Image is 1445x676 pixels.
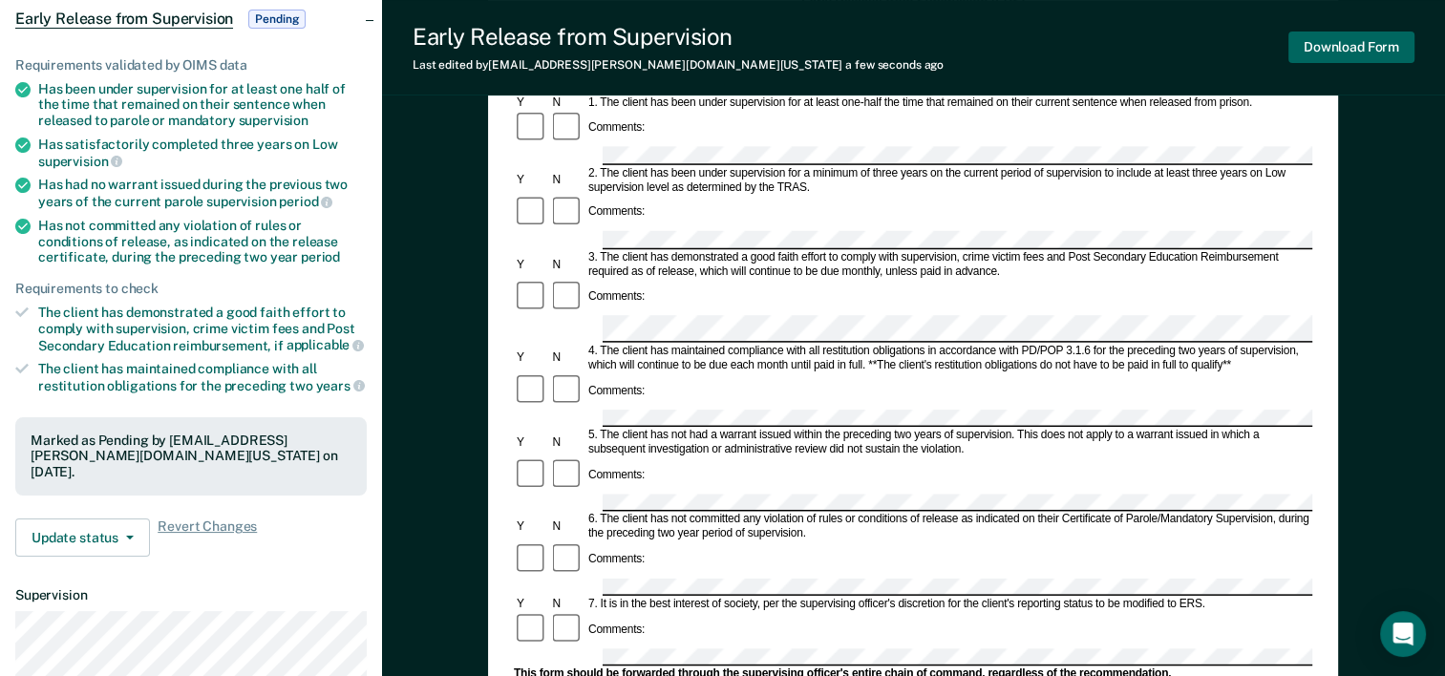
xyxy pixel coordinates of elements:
[15,518,150,557] button: Update status
[514,351,549,366] div: Y
[585,468,648,482] div: Comments:
[15,281,367,297] div: Requirements to check
[514,598,549,612] div: Y
[585,598,1312,612] div: 7. It is in the best interest of society, per the supervising officer's discretion for the client...
[514,258,549,272] div: Y
[158,518,257,557] span: Revert Changes
[38,218,367,265] div: Has not committed any violation of rules or conditions of release, as indicated on the release ce...
[585,344,1312,372] div: 4. The client has maintained compliance with all restitution obligations in accordance with PD/PO...
[15,587,367,603] dt: Supervision
[585,384,648,398] div: Comments:
[514,435,549,450] div: Y
[585,166,1312,195] div: 2. The client has been under supervision for a minimum of three years on the current period of su...
[1380,611,1426,657] div: Open Intercom Messenger
[585,95,1312,110] div: 1. The client has been under supervision for at least one-half the time that remained on their cu...
[585,290,648,305] div: Comments:
[38,81,367,129] div: Has been under supervision for at least one half of the time that remained on their sentence when...
[279,194,332,209] span: period
[585,250,1312,279] div: 3. The client has demonstrated a good faith effort to comply with supervision, crime victim fees ...
[585,623,648,638] div: Comments:
[585,205,648,220] div: Comments:
[585,513,1312,541] div: 6. The client has not committed any violation of rules or conditions of release as indicated on t...
[550,351,585,366] div: N
[316,378,365,393] span: years
[550,598,585,612] div: N
[31,433,351,480] div: Marked as Pending by [EMAIL_ADDRESS][PERSON_NAME][DOMAIN_NAME][US_STATE] on [DATE].
[38,177,367,209] div: Has had no warrant issued during the previous two years of the current parole supervision
[514,520,549,535] div: Y
[585,553,648,567] div: Comments:
[514,95,549,110] div: Y
[845,58,944,72] span: a few seconds ago
[550,435,585,450] div: N
[15,10,233,29] span: Early Release from Supervision
[585,429,1312,457] div: 5. The client has not had a warrant issued within the preceding two years of supervision. This do...
[248,10,306,29] span: Pending
[38,361,367,393] div: The client has maintained compliance with all restitution obligations for the preceding two
[38,137,367,169] div: Has satisfactorily completed three years on Low
[38,154,122,169] span: supervision
[585,121,648,136] div: Comments:
[514,173,549,187] div: Y
[550,95,585,110] div: N
[413,58,944,72] div: Last edited by [EMAIL_ADDRESS][PERSON_NAME][DOMAIN_NAME][US_STATE]
[550,520,585,535] div: N
[550,173,585,187] div: N
[413,23,944,51] div: Early Release from Supervision
[1288,32,1414,63] button: Download Form
[239,113,308,128] span: supervision
[287,337,364,352] span: applicable
[15,57,367,74] div: Requirements validated by OIMS data
[38,305,367,353] div: The client has demonstrated a good faith effort to comply with supervision, crime victim fees and...
[301,249,340,264] span: period
[550,258,585,272] div: N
